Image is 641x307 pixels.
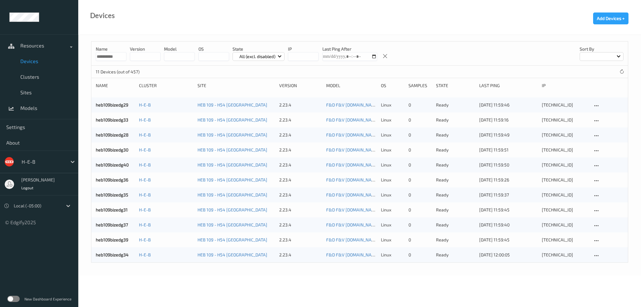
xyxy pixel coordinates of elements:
div: [TECHNICAL_ID] [542,117,588,123]
a: F&D F&V [DOMAIN_NAME] (Daily) [DATE] 16:30 [DATE] 16:30 Auto Save [326,237,465,242]
a: HEB 109 - H54 [GEOGRAPHIC_DATA] [197,162,267,167]
div: [DATE] 12:00:05 [479,252,537,258]
a: F&D F&V [DOMAIN_NAME] (Daily) [DATE] 16:30 [DATE] 16:30 Auto Save [326,177,465,182]
p: IP [288,46,319,52]
div: [DATE] 11:59:40 [479,222,537,228]
a: F&D F&V [DOMAIN_NAME] (Daily) [DATE] 16:30 [DATE] 16:30 Auto Save [326,162,465,167]
div: [DATE] 11:59:46 [479,102,537,108]
div: 2.23.4 [279,147,322,153]
a: HEB 109 - H54 [GEOGRAPHIC_DATA] [197,177,267,182]
a: F&D F&V [DOMAIN_NAME] (Daily) [DATE] 16:30 [DATE] 16:30 Auto Save [326,132,465,137]
a: heb109bizedg35 [96,192,128,197]
a: heb109bizedg30 [96,147,128,152]
p: ready [436,177,475,183]
p: All (excl. disabled) [237,53,278,60]
p: linux [381,252,404,258]
div: 2.23.4 [279,192,322,198]
div: 0 [408,252,432,258]
div: [DATE] 11:59:26 [479,177,537,183]
p: model [164,46,195,52]
div: Name [96,82,135,89]
a: heb109bizedg40 [96,162,129,167]
div: [TECHNICAL_ID] [542,237,588,243]
p: linux [381,117,404,123]
a: heb109bizedg31 [96,207,128,212]
div: 2.23.4 [279,132,322,138]
div: 0 [408,237,432,243]
div: Cluster [139,82,193,89]
p: ready [436,192,475,198]
a: F&D F&V [DOMAIN_NAME] (Daily) [DATE] 16:30 [DATE] 16:30 Auto Save [326,207,465,212]
div: 0 [408,177,432,183]
p: 11 Devices (out of 457) [96,69,143,75]
a: heb109bizedg39 [96,237,128,242]
a: H-E-B [139,162,151,167]
a: HEB 109 - H54 [GEOGRAPHIC_DATA] [197,117,267,122]
div: 2.23.4 [279,117,322,123]
a: H-E-B [139,192,151,197]
a: heb109bizedg33 [96,117,128,122]
a: heb109bizedg29 [96,102,128,107]
div: 2.23.4 [279,252,322,258]
a: heb109bizedg37 [96,222,128,227]
a: heb109bizedg36 [96,177,128,182]
p: linux [381,132,404,138]
a: HEB 109 - H54 [GEOGRAPHIC_DATA] [197,192,267,197]
p: ready [436,252,475,258]
div: 2.23.4 [279,222,322,228]
div: 2.23.4 [279,237,322,243]
a: HEB 109 - H54 [GEOGRAPHIC_DATA] [197,237,267,242]
div: [DATE] 11:59:50 [479,162,537,168]
a: HEB 109 - H54 [GEOGRAPHIC_DATA] [197,207,267,212]
div: [DATE] 11:59:45 [479,207,537,213]
a: H-E-B [139,177,151,182]
div: 2.23.4 [279,207,322,213]
a: heb109bizedg28 [96,132,129,137]
div: 2.23.4 [279,162,322,168]
a: H-E-B [139,102,151,107]
div: [DATE] 11:59:37 [479,192,537,198]
p: Name [96,46,126,52]
div: 0 [408,207,432,213]
div: [TECHNICAL_ID] [542,132,588,138]
p: ready [436,117,475,123]
div: 0 [408,192,432,198]
a: HEB 109 - H54 [GEOGRAPHIC_DATA] [197,147,267,152]
p: linux [381,162,404,168]
div: 0 [408,102,432,108]
div: [DATE] 11:59:51 [479,147,537,153]
div: Model [326,82,377,89]
div: 2.23.4 [279,177,322,183]
div: 0 [408,117,432,123]
p: Sort by [580,46,623,52]
div: 0 [408,147,432,153]
a: HEB 109 - H54 [GEOGRAPHIC_DATA] [197,252,267,257]
a: H-E-B [139,207,151,212]
div: [TECHNICAL_ID] [542,192,588,198]
div: [TECHNICAL_ID] [542,207,588,213]
a: HEB 109 - H54 [GEOGRAPHIC_DATA] [197,222,267,227]
div: [TECHNICAL_ID] [542,162,588,168]
p: Last Ping After [322,46,377,52]
div: [TECHNICAL_ID] [542,252,588,258]
p: ready [436,132,475,138]
div: [DATE] 11:59:49 [479,132,537,138]
div: State [436,82,475,89]
a: H-E-B [139,147,151,152]
p: ready [436,162,475,168]
div: [DATE] 11:59:45 [479,237,537,243]
a: F&D F&V [DOMAIN_NAME] (Daily) [DATE] 16:30 [DATE] 16:30 Auto Save [326,192,465,197]
p: linux [381,207,404,213]
p: ready [436,207,475,213]
p: linux [381,177,404,183]
a: H-E-B [139,237,151,242]
a: H-E-B [139,117,151,122]
a: F&D F&V [DOMAIN_NAME] (Daily) [DATE] 16:30 [DATE] 16:30 Auto Save [326,222,465,227]
p: State [233,46,285,52]
a: F&D F&V [DOMAIN_NAME] (Daily) [DATE] 16:30 [DATE] 16:30 Auto Save [326,102,465,107]
button: Add Devices + [593,12,628,24]
div: ip [542,82,588,89]
div: [TECHNICAL_ID] [542,102,588,108]
p: linux [381,222,404,228]
div: 0 [408,162,432,168]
